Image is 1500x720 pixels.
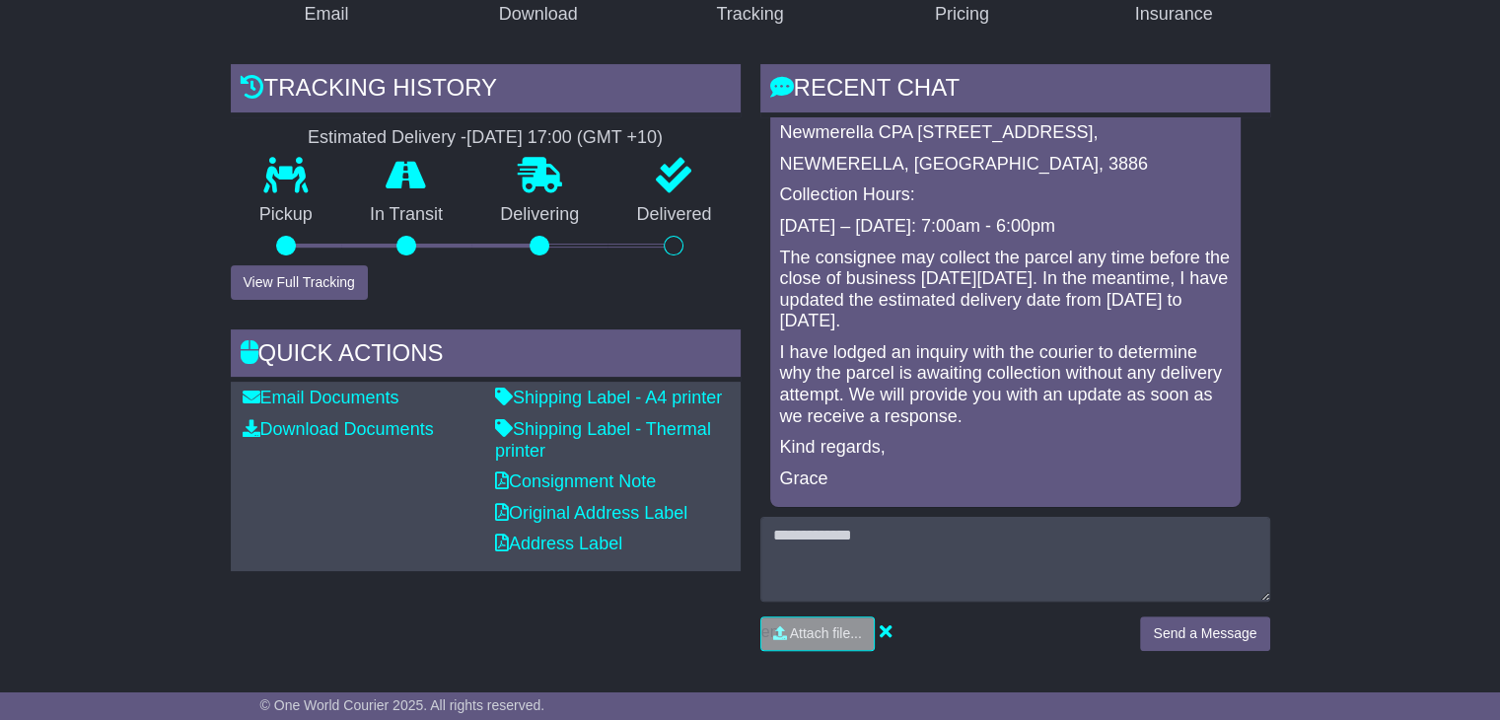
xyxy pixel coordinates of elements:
[231,329,741,383] div: Quick Actions
[495,419,711,461] a: Shipping Label - Thermal printer
[231,127,741,149] div: Estimated Delivery -
[471,204,607,226] p: Delivering
[607,204,740,226] p: Delivered
[341,204,471,226] p: In Transit
[780,216,1231,238] p: [DATE] – [DATE]: 7:00am - 6:00pm
[243,388,399,407] a: Email Documents
[466,127,663,149] div: [DATE] 17:00 (GMT +10)
[1135,1,1213,28] div: Insurance
[780,248,1231,332] p: The consignee may collect the parcel any time before the close of business [DATE][DATE]. In the m...
[260,697,545,713] span: © One World Courier 2025. All rights reserved.
[716,1,783,28] div: Tracking
[495,471,656,491] a: Consignment Note
[243,419,434,439] a: Download Documents
[495,534,622,553] a: Address Label
[1140,616,1269,651] button: Send a Message
[495,503,687,523] a: Original Address Label
[231,204,341,226] p: Pickup
[780,122,1231,144] p: Newmerella CPA [STREET_ADDRESS],
[780,468,1231,490] p: Grace
[304,1,348,28] div: Email
[780,154,1231,176] p: NEWMERELLA, [GEOGRAPHIC_DATA], 3886
[780,342,1231,427] p: I have lodged an inquiry with the courier to determine why the parcel is awaiting collection with...
[499,1,578,28] div: Download
[780,437,1231,459] p: Kind regards,
[760,64,1270,117] div: RECENT CHAT
[231,265,368,300] button: View Full Tracking
[495,388,722,407] a: Shipping Label - A4 printer
[231,64,741,117] div: Tracking history
[780,184,1231,206] p: Collection Hours:
[935,1,989,28] div: Pricing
